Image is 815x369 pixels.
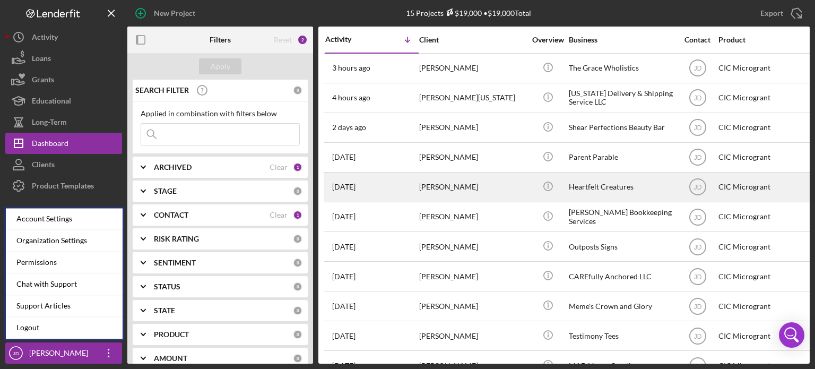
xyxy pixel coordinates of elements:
b: SENTIMENT [154,259,196,267]
text: JD [693,273,701,280]
div: Testimony Tees [569,322,675,350]
div: 2 [297,35,308,45]
div: 0 [293,354,302,363]
div: [PERSON_NAME] [27,342,96,366]
button: New Project [127,3,206,24]
text: JD [693,213,701,221]
time: 2025-09-29 23:13 [332,183,356,191]
div: Business [569,36,675,44]
div: Parent Parable [569,143,675,171]
div: Dashboard [32,133,68,157]
time: 2025-09-04 20:44 [332,332,356,340]
time: 2025-09-25 19:31 [332,243,356,251]
div: 0 [293,258,302,268]
b: Filters [210,36,231,44]
button: Clients [5,154,122,175]
div: [PERSON_NAME] [419,54,525,82]
text: JD [693,65,701,72]
div: Permissions [6,252,123,273]
button: Activity [5,27,122,48]
div: [PERSON_NAME] [419,262,525,290]
div: 0 [293,330,302,339]
div: Outposts Signs [569,233,675,261]
div: Apply [211,58,230,74]
div: Overview [528,36,568,44]
div: CAREfully Anchored LLC [569,262,675,290]
b: ARCHIVED [154,163,192,171]
div: [PERSON_NAME] [419,143,525,171]
div: Client [419,36,525,44]
div: Applied in combination with filters below [141,109,300,118]
div: [US_STATE] Delivery & Shipping Service LLC [569,84,675,112]
div: New Project [154,3,195,24]
button: Long-Term [5,111,122,133]
div: 15 Projects • $19,000 Total [406,8,531,18]
button: Export [750,3,810,24]
text: JD [693,154,701,161]
div: [PERSON_NAME] [419,233,525,261]
div: Clear [270,211,288,219]
text: JD [13,350,19,356]
div: Organization Settings [6,230,123,252]
text: JD [693,95,701,102]
div: [PERSON_NAME] [419,114,525,142]
div: Contact [678,36,717,44]
b: RISK RATING [154,235,199,243]
div: [PERSON_NAME] [419,203,525,231]
div: Shear Perfections Beauty Bar [569,114,675,142]
div: The Grace Wholistics [569,54,675,82]
button: Apply [199,58,241,74]
div: [PERSON_NAME] [419,292,525,320]
div: Clear [270,163,288,171]
button: Product Templates [5,175,122,196]
div: 0 [293,282,302,291]
b: CONTACT [154,211,188,219]
div: Activity [325,35,372,44]
time: 2025-09-26 19:21 [332,212,356,221]
div: Activity [32,27,58,50]
div: Chat with Support [6,273,123,295]
div: 0 [293,306,302,315]
div: [PERSON_NAME][US_STATE] [419,84,525,112]
div: Loans [32,48,51,72]
div: Educational [32,90,71,114]
a: Grants [5,69,122,90]
button: Dashboard [5,133,122,154]
div: Account Settings [6,208,123,230]
b: SEARCH FILTER [135,86,189,95]
div: Heartfelt Creatures [569,173,675,201]
div: [PERSON_NAME] [419,173,525,201]
div: Export [760,3,783,24]
div: Long-Term [32,111,67,135]
text: JD [693,303,701,310]
div: [PERSON_NAME] [419,322,525,350]
time: 2025-10-02 01:21 [332,153,356,161]
div: 1 [293,162,302,172]
div: Meme's Crown and Glory [569,292,675,320]
time: 2025-09-25 18:39 [332,302,356,311]
div: Open Intercom Messenger [779,322,804,348]
a: Support Articles [6,295,123,317]
b: PRODUCT [154,330,189,339]
div: [PERSON_NAME] Bookkeeping Services [569,203,675,231]
b: AMOUNT [154,354,187,363]
div: 0 [293,85,302,95]
b: STATE [154,306,175,315]
time: 2025-09-25 19:21 [332,272,356,281]
text: JD [693,184,701,191]
a: Logout [6,317,123,339]
b: STAGE [154,187,177,195]
button: Loans [5,48,122,69]
div: 0 [293,186,302,196]
div: 1 [293,210,302,220]
div: Reset [274,36,292,44]
div: Clients [32,154,55,178]
a: Educational [5,90,122,111]
time: 2025-10-08 17:25 [332,93,370,102]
